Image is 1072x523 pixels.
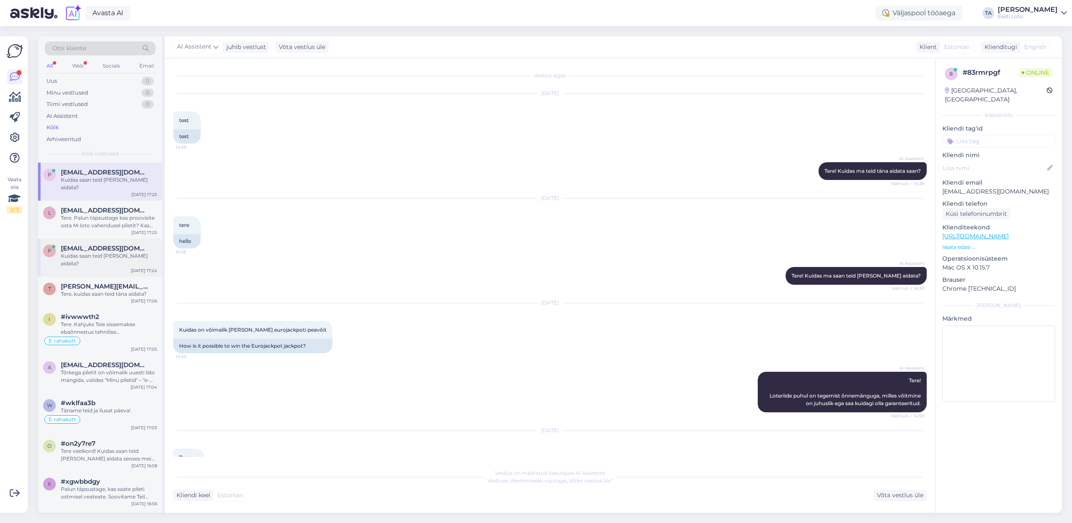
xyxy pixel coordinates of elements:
[7,176,22,214] div: Vaata siia
[61,407,157,414] div: Täname teid ja ilusat päeva!
[7,206,22,214] div: 2 / 3
[942,151,1055,160] p: Kliendi nimi
[942,124,1055,133] p: Kliendi tag'id
[47,443,52,449] span: o
[61,245,149,252] span: pillemarikoots@gmail.com
[141,77,154,85] div: 0
[49,316,50,322] span: i
[891,413,924,419] span: Nähtud ✓ 14:59
[916,43,937,52] div: Klient
[7,43,23,59] img: Askly Logo
[873,490,927,501] div: Võta vestlus üle
[1018,68,1053,77] span: Online
[131,267,157,274] div: [DATE] 17:24
[131,229,157,236] div: [DATE] 17:25
[131,384,157,390] div: [DATE] 17:04
[46,100,88,109] div: Tiimi vestlused
[218,491,243,500] span: Estonian
[82,150,119,158] span: Kõik vestlused
[46,112,78,120] div: AI Assistent
[48,172,52,178] span: p
[46,135,81,144] div: Arhiveeritud
[981,43,1017,52] div: Klienditugi
[46,77,57,85] div: Uus
[173,90,927,97] div: [DATE]
[942,243,1055,251] p: Vaata edasi ...
[173,194,927,202] div: [DATE]
[487,477,613,484] span: Vestluse ülevõtmiseks vajutage
[179,117,189,123] span: test
[61,169,149,176] span: pillemarikoots@gmail.com
[495,470,605,476] span: Vestlus on määratud kasutajale AI Assistent
[1024,43,1046,52] span: English
[173,339,332,353] div: How is it possible to win the Eurojackpot jackpot?
[46,123,59,132] div: Kõik
[892,285,924,291] span: Nähtud ✓ 16:39
[49,338,76,343] span: E-rahakott
[138,60,155,71] div: Email
[950,71,953,77] span: 8
[61,321,157,336] div: Tere. Kahjuks Teie sissemakse ebaõnnestus tehnilise [PERSON_NAME] tõttu. Kontrollisime ostu [PERS...
[173,129,201,144] div: test
[61,361,149,369] span: adosonkarola@gmail.com
[131,191,157,198] div: [DATE] 17:25
[998,6,1067,20] a: [PERSON_NAME]Eesti Loto
[945,86,1047,104] div: [GEOGRAPHIC_DATA], [GEOGRAPHIC_DATA]
[46,89,88,97] div: Minu vestlused
[131,298,157,304] div: [DATE] 17:06
[61,369,157,384] div: Tõrkega piletit on võimalik uuesti läbi mängida, valides "Minu piletid" – "e-kiirloteriid". Kui p...
[131,346,157,352] div: [DATE] 17:05
[61,207,149,214] span: Liivamagimartin@gmail.com
[891,180,924,187] span: Nähtud ✓ 14:38
[61,485,157,501] div: Palun täpsustage, kas saate pileti ostmisel veateate. Soovitame Teil kustutada veebilehe ajaloo (...
[942,314,1055,323] p: Märkmed
[173,72,927,79] div: Vestlus algas
[141,89,154,97] div: 0
[85,6,131,20] a: Avasta AI
[61,478,100,485] span: #xgwbbdgy
[173,491,210,500] div: Kliendi keel
[179,454,195,460] span: Proov
[275,41,329,53] div: Võta vestlus üle
[45,60,54,71] div: All
[176,249,207,255] span: 16:38
[942,187,1055,196] p: [EMAIL_ADDRESS][DOMAIN_NAME]
[892,155,924,162] span: AI Assistent
[876,5,962,21] div: Väljaspool tööaega
[942,178,1055,187] p: Kliendi email
[942,208,1010,220] div: Küsi telefoninumbrit
[61,214,157,229] div: Tere. Palun täpsustage kas proovisite osta M-loto vahendusel piletit? Kas olete saanud kinnitava ...
[998,6,1058,13] div: [PERSON_NAME]
[48,286,51,292] span: T
[64,4,82,22] img: explore-ai
[48,248,52,254] span: p
[176,144,207,150] span: 14:38
[942,263,1055,272] p: Mac OS X 10.15.7
[942,254,1055,263] p: Operatsioonisüsteem
[942,284,1055,293] p: Chrome [TECHNICAL_ID]
[61,176,157,191] div: Kuidas saan teid [PERSON_NAME] aidata?
[61,252,157,267] div: Kuidas saan teid [PERSON_NAME] aidata?
[942,135,1055,147] input: Lisa tag
[131,463,157,469] div: [DATE] 16:58
[892,365,924,371] span: AI Assistent
[942,112,1055,119] div: Kliendi info
[944,43,970,52] span: Estonian
[792,272,921,279] span: Tere! Kuidas ma saan teid [PERSON_NAME] aidata?
[131,501,157,507] div: [DATE] 16:56
[71,60,85,71] div: Web
[61,447,157,463] div: Tere veelkord! Kuidas saan teid [PERSON_NAME] aidata seoses meie teenustega?
[61,283,149,290] span: Tatjana_allikas@hotmail.com
[101,60,122,71] div: Socials
[48,364,52,370] span: a
[942,199,1055,208] p: Kliendi telefon
[47,402,52,409] span: w
[963,68,1018,78] div: # 83rmrpgf
[141,100,154,109] div: 0
[176,354,207,360] span: 14:59
[179,222,189,228] span: tere
[61,290,157,298] div: Tere, kuidas saan teid täna aidata?
[173,299,927,307] div: [DATE]
[61,399,95,407] span: #wklfaa3b
[942,302,1055,309] div: [PERSON_NAME]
